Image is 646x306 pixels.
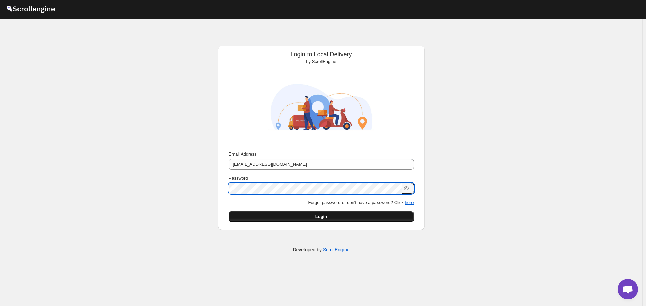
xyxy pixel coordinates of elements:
[315,213,327,220] span: Login
[262,68,380,146] img: ScrollEngine
[229,211,414,222] button: Login
[306,59,336,64] span: by ScrollEngine
[293,246,349,253] p: Developed by
[223,51,419,65] div: Login to Local Delivery
[405,200,414,205] button: here
[229,151,257,157] span: Email Address
[229,199,414,206] p: Forgot password or don't have a password? Click
[229,176,248,181] span: Password
[618,279,638,299] div: Açık sohbet
[323,247,350,252] a: ScrollEngine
